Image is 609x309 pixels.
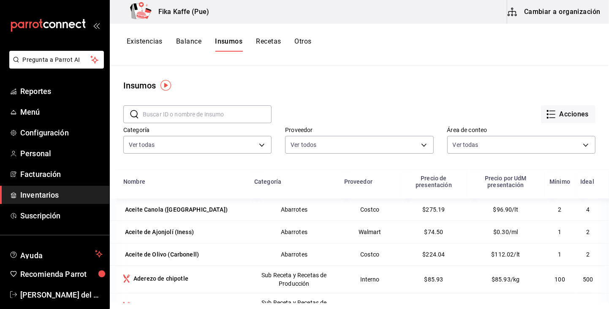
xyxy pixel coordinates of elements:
[20,289,103,301] span: [PERSON_NAME] del Giovane
[586,229,590,235] span: 2
[123,127,272,133] label: Categoría
[558,229,562,235] span: 1
[285,127,433,133] label: Proveedor
[20,148,103,159] span: Personal
[549,178,570,185] div: Mínimo
[423,251,445,258] span: $224.04
[6,61,104,70] a: Pregunta a Parrot AI
[20,268,103,280] span: Recomienda Parrot
[555,276,565,283] span: 100
[20,210,103,221] span: Suscripción
[9,51,104,69] button: Pregunta a Parrot AI
[339,221,401,243] td: Walmart
[339,243,401,265] td: Costco
[23,55,91,64] span: Pregunta a Parrot AI
[20,189,103,201] span: Inventarios
[586,206,590,213] span: 4
[152,7,209,17] h3: Fika Kaffe (Pue)
[344,178,372,185] div: Proveedor
[424,276,443,283] span: $85.93
[295,37,312,52] button: Otros
[453,141,478,149] span: Ver todas
[586,251,590,258] span: 2
[123,79,156,92] div: Insumos
[493,206,518,213] span: $96.90/lt
[447,127,595,133] label: Área de conteo
[123,274,130,283] svg: Insumo producido
[339,265,401,293] td: Interno
[249,265,339,293] td: Sub Receta y Recetas de Producción
[20,249,92,259] span: Ayuda
[127,37,163,52] button: Existencias
[558,251,562,258] span: 1
[254,178,281,185] div: Categoría
[160,80,171,91] img: Tooltip marker
[125,205,228,214] div: Aceite Canola ([GEOGRAPHIC_DATA])
[125,228,194,236] div: Aceite de Ajonjolí (Iness)
[20,86,103,97] span: Reportes
[133,274,188,283] div: Aderezo de chipotle
[127,37,312,52] div: navigation tabs
[291,141,316,149] span: Ver todos
[424,229,443,235] span: $74.50
[123,178,145,185] div: Nombre
[143,106,272,123] input: Buscar ID o nombre de insumo
[423,206,445,213] span: $275.19
[492,276,519,283] span: $85.93/kg
[249,199,339,221] td: Abarrotes
[20,106,103,118] span: Menú
[249,243,339,265] td: Abarrotes
[256,37,281,52] button: Recetas
[20,127,103,138] span: Configuración
[492,251,520,258] span: $112.02/lt
[339,199,401,221] td: Costco
[215,37,242,52] button: Insumos
[472,175,539,188] div: Precio por UdM presentación
[249,221,339,243] td: Abarrotes
[493,229,518,235] span: $0.30/ml
[129,141,155,149] span: Ver todas
[541,105,595,123] button: Acciones
[406,175,462,188] div: Precio de presentación
[20,168,103,180] span: Facturación
[580,178,594,185] div: Ideal
[558,206,562,213] span: 2
[583,276,593,283] span: 500
[125,250,199,259] div: Aceite de Olivo (Carbonell)
[176,37,201,52] button: Balance
[93,22,100,29] button: open_drawer_menu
